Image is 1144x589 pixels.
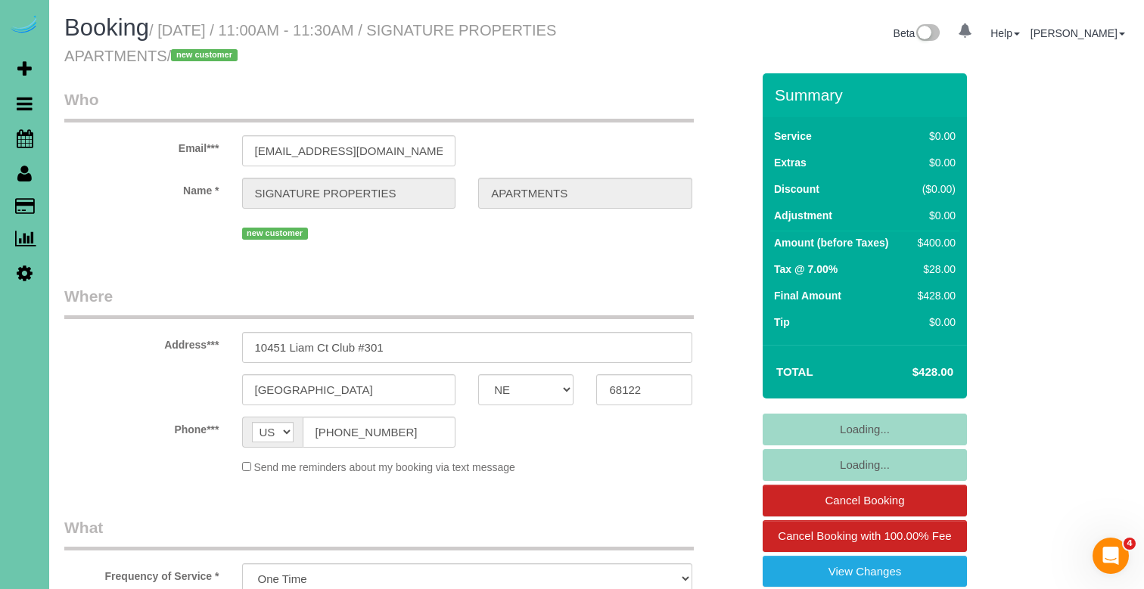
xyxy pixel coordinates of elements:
span: / [167,48,242,64]
strong: Total [776,365,813,378]
h3: Summary [775,86,959,104]
div: ($0.00) [912,181,956,197]
span: Cancel Booking with 100.00% Fee [778,529,951,542]
h4: $428.00 [867,366,953,379]
img: New interface [915,24,940,44]
label: Frequency of Service * [53,563,231,584]
legend: Who [64,88,694,122]
a: Cancel Booking with 100.00% Fee [763,520,967,552]
legend: Where [64,285,694,319]
div: $0.00 [912,129,956,144]
img: Automaid Logo [9,15,39,36]
label: Amount (before Taxes) [774,235,888,250]
span: new customer [171,49,237,61]
span: new customer [242,228,308,240]
span: 4 [1124,538,1136,550]
label: Adjustment [774,208,832,223]
a: Cancel Booking [763,485,967,516]
label: Extras [774,155,807,170]
label: Final Amount [774,288,841,303]
div: $400.00 [912,235,956,250]
a: [PERSON_NAME] [1031,27,1125,39]
a: View Changes [763,556,967,587]
label: Name * [53,178,231,198]
small: / [DATE] / 11:00AM - 11:30AM / SIGNATURE PROPERTIES APARTMENTS [64,22,556,64]
a: Beta [894,27,940,39]
span: Booking [64,14,149,41]
iframe: Intercom live chat [1093,538,1129,574]
label: Service [774,129,812,144]
div: $428.00 [912,288,956,303]
div: $0.00 [912,208,956,223]
a: Help [990,27,1020,39]
label: Discount [774,181,819,197]
label: Tax @ 7.00% [774,262,838,277]
div: $0.00 [912,155,956,170]
legend: What [64,516,694,550]
label: Tip [774,315,790,330]
div: $0.00 [912,315,956,330]
span: Send me reminders about my booking via text message [253,461,515,473]
div: $28.00 [912,262,956,277]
